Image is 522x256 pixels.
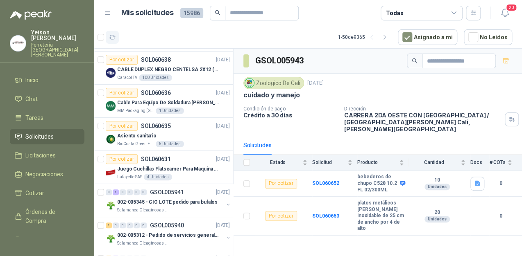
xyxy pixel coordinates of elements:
b: 10 [409,177,465,184]
p: 002-005312 - Pedido de servicios generales CASA RO [117,231,219,239]
p: CABLE DUPLEX NEGRO CENTELSA 2X12 (COLOR NEGRO) [117,66,219,74]
a: Por cotizarSOL060631[DATE] Company LogoJuego Cuchillas Flatseamer Para Maquina de CoserLafayette ... [94,151,233,184]
th: Solicitud [312,155,357,171]
div: Por cotizar [106,55,138,65]
div: 0 [134,222,140,228]
span: Tareas [25,113,43,122]
p: Crédito a 30 días [243,112,338,119]
a: 0 1 0 0 0 0 GSOL005941[DATE] Company Logo002-005345 - CIO LOTE pedido para bufalosSalamanca Oleag... [106,187,231,213]
img: Logo peakr [10,10,52,20]
a: Inicio [10,72,84,88]
div: 1 - 50 de 9365 [338,31,391,44]
b: 0 [489,212,512,220]
span: Chat [25,94,38,103]
div: Por cotizar [106,154,138,164]
p: Salamanca Oleaginosas SAS [117,240,169,247]
b: 0 [489,180,512,187]
p: Juego Cuchillas Flatseamer Para Maquina de Coser [117,165,219,173]
p: cuidado y manejo [243,91,300,99]
p: [DATE] [216,122,230,130]
img: Company Logo [106,200,116,210]
img: Company Logo [106,68,116,78]
div: Por cotizar [106,88,138,98]
p: [DATE] [216,89,230,97]
div: 0 [134,189,140,195]
span: # COTs [489,159,506,165]
p: GSOL005940 [150,222,184,228]
a: Tareas [10,110,84,126]
span: search [412,58,418,64]
div: 1 [113,189,119,195]
a: Chat [10,91,84,107]
h1: Mis solicitudes [121,7,174,19]
p: MM Packaging [GEOGRAPHIC_DATA] [117,108,154,114]
p: SOL060631 [141,156,171,162]
a: Por cotizarSOL060638[DATE] Company LogoCABLE DUPLEX NEGRO CENTELSA 2X12 (COLOR NEGRO)Caracol TV10... [94,52,233,85]
th: Estado [255,155,312,171]
a: Licitaciones [10,148,84,163]
div: Unidades [424,216,450,222]
p: Yeison [PERSON_NAME] [31,29,84,41]
p: GSOL005941 [150,189,184,195]
p: [DATE] [216,189,230,196]
img: Company Logo [245,79,254,88]
img: Company Logo [106,134,116,144]
span: 20 [506,4,517,11]
p: Condición de pago [243,106,338,112]
div: 1 [106,222,112,228]
div: 0 [141,189,147,195]
th: Docs [470,155,489,171]
div: Unidades [424,184,450,190]
th: Cantidad [409,155,470,171]
span: Inicio [25,76,39,85]
span: Producto [357,159,397,165]
p: Salamanca Oleaginosas SAS [117,207,169,213]
a: Solicitudes [10,129,84,144]
p: Ferretería [GEOGRAPHIC_DATA][PERSON_NAME] [31,43,84,57]
p: Dirección [344,106,502,112]
p: [DATE] [307,79,324,87]
span: search [215,10,220,16]
th: # COTs [489,155,522,171]
b: platos metálicos [PERSON_NAME] inoxidable de 25 cm de ancho por 4 de alto [357,200,404,232]
div: Por cotizar [265,179,297,189]
span: Remisiones [25,235,56,244]
div: 0 [120,222,126,228]
span: Negociaciones [25,170,63,179]
img: Company Logo [106,101,116,111]
div: 100 Unidades [139,74,172,81]
a: SOL060652 [312,180,339,186]
div: Por cotizar [106,121,138,131]
p: [DATE] [216,222,230,229]
span: 15986 [180,8,203,18]
div: 0 [141,222,147,228]
p: BioCosta Green Energy S.A.S [117,141,154,147]
div: 1 Unidades [156,108,184,114]
p: SOL060635 [141,123,171,129]
a: Negociaciones [10,166,84,182]
span: Solicitud [312,159,346,165]
h3: GSOL005943 [255,54,305,67]
th: Producto [357,155,409,171]
p: Cable Para Equipo De Soldadura [PERSON_NAME] [117,99,219,107]
div: 4 Unidades [144,174,172,180]
button: No Leídos [464,29,512,45]
div: 5 Unidades [156,141,184,147]
div: 0 [113,222,119,228]
p: SOL060638 [141,57,171,63]
img: Company Logo [10,36,26,51]
p: SOL060636 [141,90,171,96]
span: Estado [255,159,301,165]
span: Cotizar [25,189,44,198]
p: [DATE] [216,56,230,64]
div: 0 [106,189,112,195]
b: SOL060653 [312,213,339,219]
div: Por cotizar [265,211,297,221]
a: 1 0 0 0 0 0 GSOL005940[DATE] Company Logo002-005312 - Pedido de servicios generales CASA ROSalama... [106,220,231,247]
div: 0 [127,189,133,195]
div: Solicitudes [243,141,272,150]
div: Zoologico De Cali [243,77,304,89]
a: Órdenes de Compra [10,204,84,229]
a: Remisiones [10,232,84,247]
